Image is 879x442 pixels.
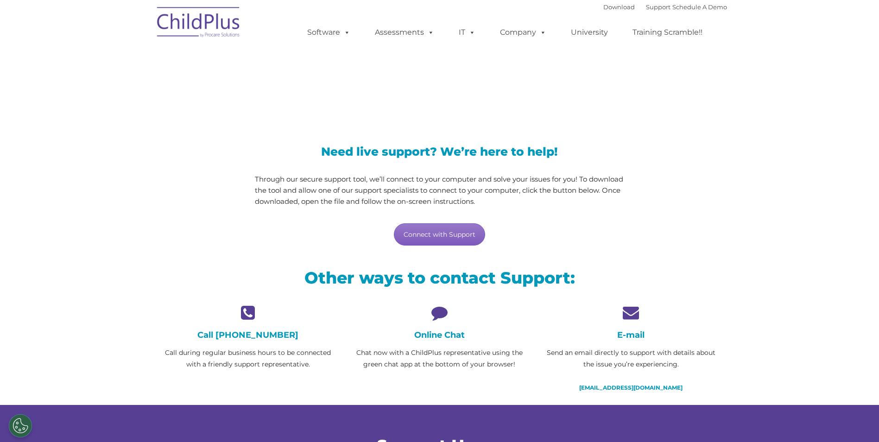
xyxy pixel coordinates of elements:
[255,146,624,158] h3: Need live support? We’re here to help!
[542,347,720,370] p: Send an email directly to support with details about the issue you’re experiencing.
[351,347,528,370] p: Chat now with a ChildPlus representative using the green chat app at the bottom of your browser!
[366,23,443,42] a: Assessments
[159,330,337,340] h4: Call [PHONE_NUMBER]
[603,3,635,11] a: Download
[152,0,245,47] img: ChildPlus by Procare Solutions
[542,330,720,340] h4: E-mail
[603,3,727,11] font: |
[491,23,556,42] a: Company
[579,384,683,391] a: [EMAIL_ADDRESS][DOMAIN_NAME]
[159,347,337,370] p: Call during regular business hours to be connected with a friendly support representative.
[351,330,528,340] h4: Online Chat
[159,67,506,95] span: LiveSupport with SplashTop
[394,223,485,246] a: Connect with Support
[449,23,485,42] a: IT
[255,174,624,207] p: Through our secure support tool, we’ll connect to your computer and solve your issues for you! To...
[623,23,712,42] a: Training Scramble!!
[298,23,360,42] a: Software
[9,414,32,437] button: Cookies Settings
[159,267,720,288] h2: Other ways to contact Support:
[646,3,670,11] a: Support
[672,3,727,11] a: Schedule A Demo
[562,23,617,42] a: University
